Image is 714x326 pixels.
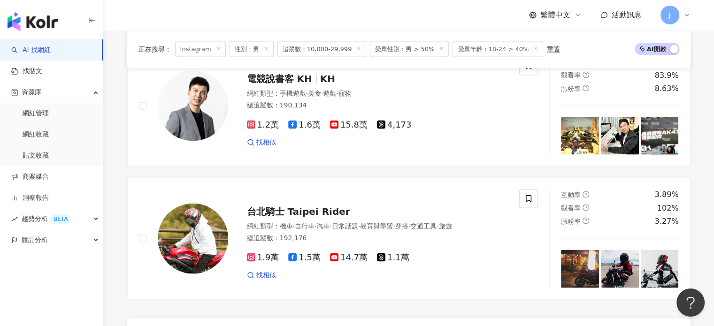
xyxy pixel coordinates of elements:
[293,222,295,229] span: ·
[358,222,360,229] span: ·
[11,67,42,76] a: 找貼文
[288,252,321,262] span: 1.5萬
[306,89,308,97] span: ·
[308,89,321,97] span: 美食
[561,217,581,225] span: 漲粉率
[158,203,228,273] img: KOL Avatar
[330,222,331,229] span: ·
[583,71,589,78] span: question-circle
[11,172,49,182] a: 商案媒合
[22,229,48,250] span: 競品分析
[330,120,368,129] span: 15.8萬
[377,252,409,262] span: 1.1萬
[583,191,589,197] span: question-circle
[11,216,18,222] span: rise
[320,73,335,84] span: KH
[247,73,312,84] span: 電競說書客 KH
[230,41,274,57] span: 性別：男
[280,89,306,97] span: 手機遊戲
[127,45,691,166] a: KOL Avatar電競說書客 KHKH網紅類型：手機遊戲·美食·遊戲·寵物總追蹤數：190,1341.2萬1.6萬15.8萬4,173找相似互動率question-circle3.17%觀看率...
[22,82,41,103] span: 資源庫
[583,204,589,211] span: question-circle
[612,10,642,19] span: 活動訊息
[395,222,408,229] span: 穿搭
[601,250,639,288] img: post-image
[316,222,330,229] span: 汽車
[561,84,581,92] span: 漲粉率
[247,89,508,98] div: 網紅類型 ：
[583,84,589,91] span: question-circle
[377,120,412,129] span: 4,173
[175,41,226,57] span: Instagram
[315,222,316,229] span: ·
[668,10,670,20] span: J
[410,222,437,229] span: 交通工具
[540,10,570,20] span: 繁體中文
[23,109,49,118] a: 網紅管理
[138,45,171,53] span: 正在搜尋 ：
[561,204,581,211] span: 觀看率
[321,89,323,97] span: ·
[655,216,679,226] div: 3.27%
[408,222,410,229] span: ·
[547,45,560,53] div: 重置
[256,270,276,280] span: 找相似
[453,41,543,57] span: 受眾年齡：18-24 > 40%
[127,177,691,299] a: KOL Avatar台北騎士 Taipei Rider網紅類型：機車·自行車·汽車·日常話題·教育與學習·穿搭·交通工具·旅遊總追蹤數：192,1761.9萬1.5萬14.7萬1.1萬找相似互動...
[338,89,352,97] span: 寵物
[439,222,452,229] span: 旅遊
[676,288,705,317] iframe: Help Scout Beacon - Open
[8,12,58,31] img: logo
[437,222,438,229] span: ·
[323,89,336,97] span: 遊戲
[601,117,639,155] img: post-image
[23,130,49,139] a: 網紅收藏
[247,100,508,110] div: 總追蹤數 ： 190,134
[247,233,508,243] div: 總追蹤數 ： 192,176
[11,45,51,55] a: searchAI 找網紅
[247,137,276,147] a: 找相似
[655,83,679,93] div: 8.63%
[280,222,293,229] span: 機車
[158,70,228,141] img: KOL Avatar
[641,117,679,155] img: post-image
[332,222,358,229] span: 日常話題
[247,205,350,217] span: 台北騎士 Taipei Rider
[22,208,71,229] span: 趨勢分析
[336,89,338,97] span: ·
[561,250,599,288] img: post-image
[247,120,279,129] span: 1.2萬
[288,120,321,129] span: 1.6萬
[655,70,679,80] div: 83.9%
[393,222,395,229] span: ·
[360,222,393,229] span: 教育與學習
[23,151,49,160] a: 貼文收藏
[295,222,315,229] span: 自行車
[583,217,589,224] span: question-circle
[256,137,276,147] span: 找相似
[50,214,71,224] div: BETA
[11,193,49,203] a: 洞察報告
[641,250,679,288] img: post-image
[561,117,599,155] img: post-image
[561,190,581,198] span: 互動率
[277,41,367,57] span: 追蹤數：10,000-29,999
[655,189,679,199] div: 3.89%
[247,252,279,262] span: 1.9萬
[561,71,581,78] span: 觀看率
[657,203,679,213] div: 102%
[247,221,508,231] div: 網紅類型 ：
[330,252,368,262] span: 14.7萬
[370,41,449,57] span: 受眾性別：男 > 50%
[247,270,276,280] a: 找相似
